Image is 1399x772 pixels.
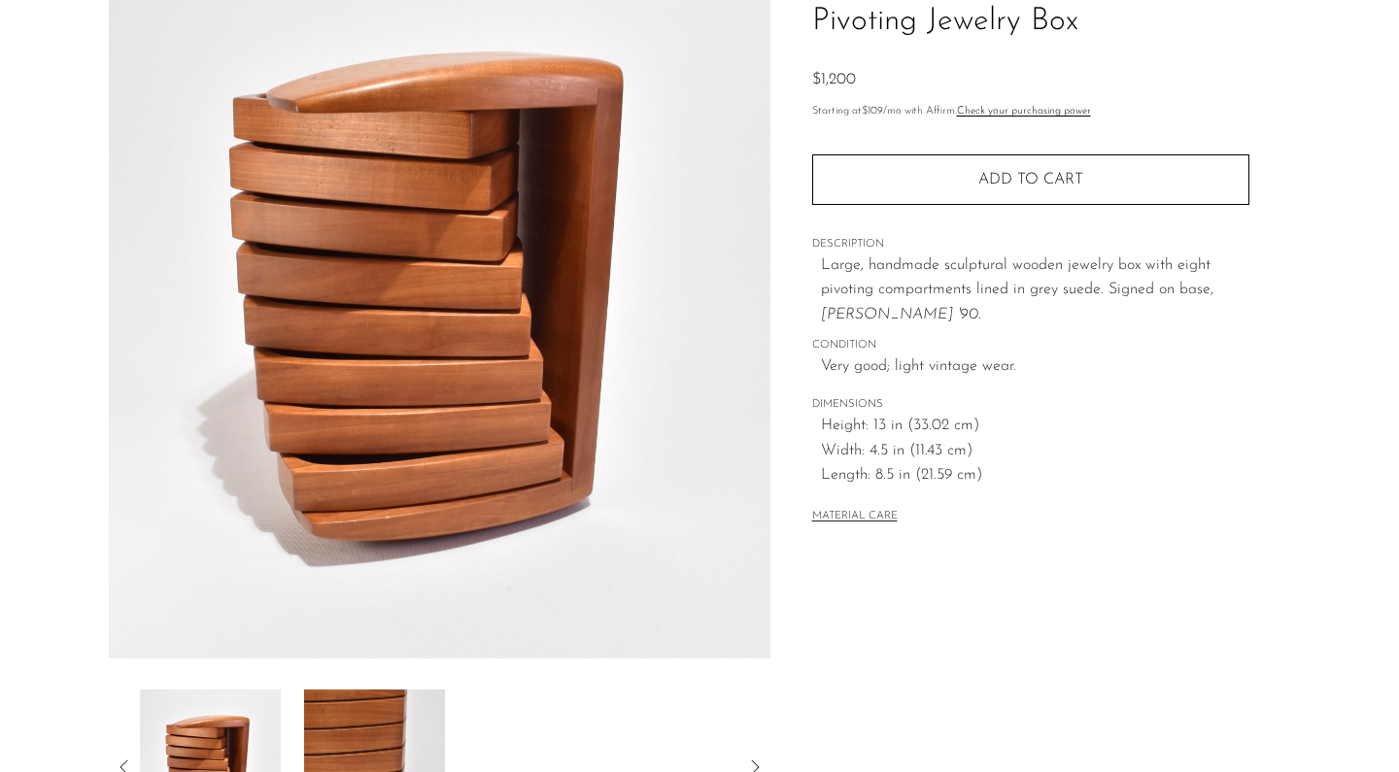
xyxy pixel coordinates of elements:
[812,510,898,524] button: MATERIAL CARE
[821,307,981,322] em: [PERSON_NAME] '90.
[812,103,1249,120] p: Starting at /mo with Affirm.
[821,257,1213,322] span: Large, handmade sculptural wooden jewelry box with eight pivoting compartments lined in grey sued...
[812,72,856,87] span: $1,200
[812,337,1249,354] span: CONDITION
[978,172,1083,187] span: Add to cart
[812,154,1249,205] button: Add to cart
[821,463,1249,488] span: Length: 8.5 in (21.59 cm)
[862,106,883,117] span: $109
[957,106,1091,117] a: Check your purchasing power - Learn more about Affirm Financing (opens in modal)
[821,354,1249,380] span: Very good; light vintage wear.
[821,439,1249,464] span: Width: 4.5 in (11.43 cm)
[821,414,1249,439] span: Height: 13 in (33.02 cm)
[812,236,1249,253] span: DESCRIPTION
[812,396,1249,414] span: DIMENSIONS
